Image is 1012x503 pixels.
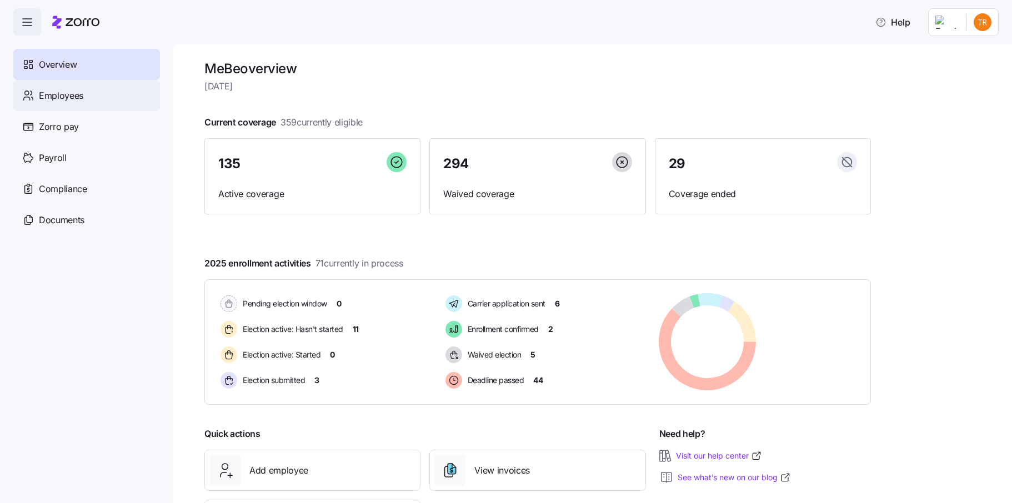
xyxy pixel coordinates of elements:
span: Election submitted [239,375,305,386]
span: Waived coverage [443,187,632,201]
span: Election active: Hasn't started [239,324,343,335]
img: Employer logo [935,16,958,29]
a: Documents [13,204,160,235]
span: Election active: Started [239,349,320,360]
span: Coverage ended [669,187,857,201]
span: 29 [669,157,685,170]
span: View invoices [474,464,530,477]
span: Documents [39,213,84,227]
span: Compliance [39,182,87,196]
span: Help [875,16,910,29]
span: 44 [533,375,543,386]
a: Overview [13,49,160,80]
span: 294 [443,157,469,170]
span: 0 [330,349,335,360]
span: Employees [39,89,83,103]
span: 11 [353,324,359,335]
span: Overview [39,58,77,72]
a: Visit our help center [676,450,762,461]
a: Employees [13,80,160,111]
a: Compliance [13,173,160,204]
span: Deadline passed [464,375,524,386]
span: Active coverage [218,187,407,201]
span: Add employee [249,464,308,477]
span: Payroll [39,151,67,165]
span: Enrollment confirmed [464,324,539,335]
span: 2 [548,324,553,335]
span: 3 [314,375,319,386]
span: 135 [218,157,241,170]
span: Quick actions [204,427,260,441]
span: 2025 enrollment activities [204,256,403,270]
span: Carrier application sent [464,298,545,309]
span: 359 currently eligible [280,115,363,129]
a: Payroll [13,142,160,173]
span: Need help? [659,427,705,441]
span: Zorro pay [39,120,79,134]
span: [DATE] [204,79,871,93]
img: 9f08772f748d173b6a631cba1b0c6066 [974,13,991,31]
span: 5 [530,349,535,360]
span: Pending election window [239,298,327,309]
a: Zorro pay [13,111,160,142]
span: Waived election [464,349,522,360]
span: 6 [555,298,560,309]
span: 71 currently in process [315,256,403,270]
button: Help [866,11,919,33]
h1: MeBe overview [204,60,871,77]
a: See what’s new on our blog [678,472,791,483]
span: Current coverage [204,115,363,129]
span: 0 [337,298,342,309]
